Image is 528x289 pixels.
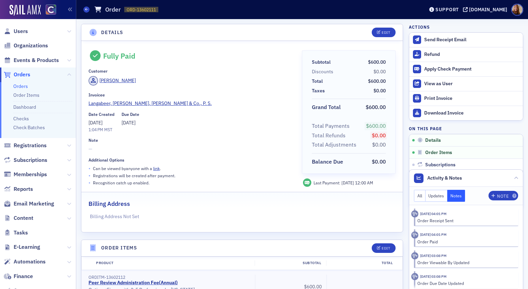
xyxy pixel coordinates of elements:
span: Balance Due [312,158,346,166]
a: Langabeer, [PERSON_NAME], [PERSON_NAME] & Co., P. S. [89,100,292,107]
span: Automations [14,258,46,265]
span: Subtotal [312,59,333,66]
div: Due Date [122,112,139,117]
div: Order Due Date Updated [417,280,514,286]
div: Activity [411,210,418,217]
p: Billing Address Not Set [90,213,395,220]
time: 1/27/2025 04:01 PM [420,211,447,216]
div: Note [89,138,98,143]
span: $0.00 [372,158,386,165]
span: [DATE] [122,120,135,126]
span: Orders [14,71,30,78]
h1: Order [105,5,121,14]
div: Balance Due [312,158,343,166]
a: Subscriptions [4,156,47,164]
a: Finance [4,273,33,280]
a: Checks [13,116,29,122]
span: Reports [14,185,33,193]
span: Total Payments [312,122,352,130]
span: Grand Total [312,103,343,111]
div: Total Refunds [312,132,346,140]
div: Customer [89,69,108,74]
span: — [89,146,292,153]
div: Fully Paid [103,51,135,60]
span: Subscriptions [14,156,47,164]
a: Tasks [4,229,28,237]
span: Activity & Notes [427,174,462,182]
p: Registrations will be created after payment. [93,172,175,179]
time: 1/7/2025 03:08 PM [420,253,447,258]
button: Refund [409,47,523,62]
span: Events & Products [14,57,59,64]
div: Print Invoice [424,95,519,102]
a: Order Items [13,92,39,98]
time: 1:04 PM [89,127,103,132]
h4: Details [101,29,124,36]
h4: Actions [409,24,430,30]
span: Profile [511,4,523,16]
a: Orders [4,71,30,78]
button: View as User [409,76,523,91]
div: Activity [411,273,418,280]
span: Total Refunds [312,132,348,140]
div: Order Paid [417,239,514,245]
span: • [89,172,91,179]
div: Order Viewable By Updated [417,259,514,265]
button: Send Receipt Email [409,33,523,47]
div: View as User [424,81,519,87]
span: $0.00 [373,88,386,94]
span: 12:00 AM [355,180,373,185]
span: Memberships [14,171,47,178]
a: Check Batches [13,124,45,131]
span: $600.00 [368,59,386,65]
div: Activity [411,231,418,239]
div: Order Receipt Sent [417,217,514,224]
div: Activity [411,252,418,259]
span: Taxes [312,87,327,94]
div: Total Adjustments [312,141,356,149]
a: SailAMX [10,5,41,16]
span: Subscriptions [425,162,455,168]
div: Subtotal [312,59,331,66]
img: SailAMX [46,4,56,15]
div: [PERSON_NAME] [99,77,136,84]
div: Additional Options [89,157,124,163]
a: Peer Review Administration Fee(Annual) [89,280,178,286]
a: Download Invoice [409,106,523,120]
span: Total [312,78,325,85]
span: Tasks [14,229,28,237]
a: Automations [4,258,46,265]
span: Total Adjustments [312,141,359,149]
button: Edit [372,28,395,37]
span: $600.00 [366,104,386,110]
button: Apply Check Payment [409,62,523,76]
a: Content [4,214,33,222]
span: [DATE] [341,180,355,185]
div: Subtotal [255,260,326,266]
span: $0.00 [372,132,386,139]
span: Discounts [312,68,336,75]
div: Invoicee [89,92,105,97]
span: $600.00 [368,78,386,84]
span: MST [103,127,112,132]
a: Email Marketing [4,200,54,208]
div: [DOMAIN_NAME] [469,6,507,13]
span: Email Marketing [14,200,54,208]
span: Registrations [14,142,47,149]
p: Can be viewed by anyone with a . [93,165,161,171]
time: 1/7/2025 03:08 PM [420,274,447,279]
div: Edit [382,246,390,250]
span: [DATE] [89,120,102,126]
button: Note [489,191,518,200]
time: 1/27/2025 04:01 PM [420,232,447,237]
div: Grand Total [312,103,341,111]
div: Edit [382,31,390,34]
a: Dashboard [13,104,36,110]
button: Edit [372,243,395,253]
span: • [89,179,91,186]
a: [PERSON_NAME] [89,76,136,86]
a: Organizations [4,42,48,49]
h2: Billing Address [89,199,130,208]
button: Updates [426,190,448,202]
button: All [414,190,426,202]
